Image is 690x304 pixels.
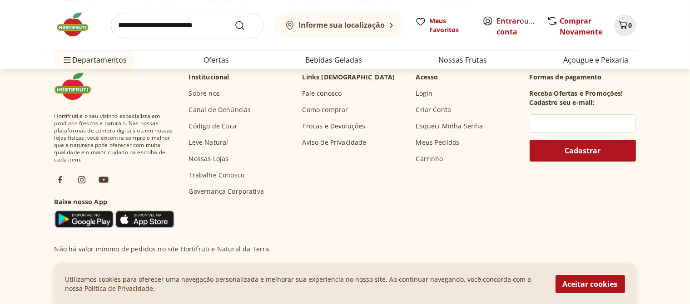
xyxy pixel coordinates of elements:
a: Entrar [497,16,520,26]
span: 0 [629,21,632,29]
p: Não há valor mínimo de pedidos no site Hortifruti e Natural da Terra. [55,245,271,254]
a: Fale conosco [303,89,342,98]
span: Hortifruti é o seu vizinho especialista em produtos frescos e naturais. Nas nossas plataformas de... [55,113,174,163]
a: Ofertas [204,54,229,65]
a: Sobre nós [189,89,220,98]
a: Meus Pedidos [416,138,460,147]
p: Links [DEMOGRAPHIC_DATA] [303,73,395,82]
a: Esqueci Minha Senha [416,122,483,131]
a: Governança Corporativa [189,187,264,196]
a: Como comprar [303,105,348,114]
input: search [111,13,263,38]
a: Trabalhe Conosco [189,171,245,180]
a: Carrinho [416,154,443,163]
h3: Cadastre seu e-mail: [530,98,595,107]
a: Criar conta [497,16,547,37]
p: Acesso [416,73,438,82]
img: ytb [98,174,109,185]
h3: Receba Ofertas e Promoções! [530,89,623,98]
a: Meus Favoritos [415,16,472,34]
span: ou [497,15,537,37]
img: App Store Icon [115,210,174,228]
b: Informe sua localização [299,20,385,30]
img: Hortifruti [55,73,100,100]
a: Login [416,89,433,98]
a: Nossas Frutas [438,54,487,65]
p: Institucional [189,73,229,82]
img: fb [55,174,65,185]
a: Comprar Novamente [560,16,603,37]
img: Google Play Icon [55,210,114,228]
a: Canal de Denúncias [189,105,251,114]
span: Cadastrar [565,147,601,154]
p: Formas de pagamento [530,73,636,82]
button: Submit Search [234,20,256,31]
a: Criar Conta [416,105,452,114]
button: Carrinho [614,15,636,36]
img: Hortifruti [55,11,100,38]
button: Cadastrar [530,140,636,162]
button: Aceitar cookies [556,275,625,293]
a: Açougue e Peixaria [564,54,629,65]
a: Bebidas Geladas [305,54,362,65]
h3: Baixe nosso App [55,197,174,206]
button: Informe sua localização [274,13,404,38]
span: Departamentos [62,49,127,71]
a: Trocas e Devoluções [303,122,366,131]
a: Leve Natural [189,138,228,147]
button: Menu [62,49,73,71]
a: Nossas Lojas [189,154,229,163]
img: ig [76,174,87,185]
span: Meus Favoritos [430,16,472,34]
p: Utilizamos cookies para oferecer uma navegação personalizada e melhorar sua experiencia no nosso ... [65,275,545,293]
a: Aviso de Privacidade [303,138,367,147]
a: Código de Ética [189,122,237,131]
